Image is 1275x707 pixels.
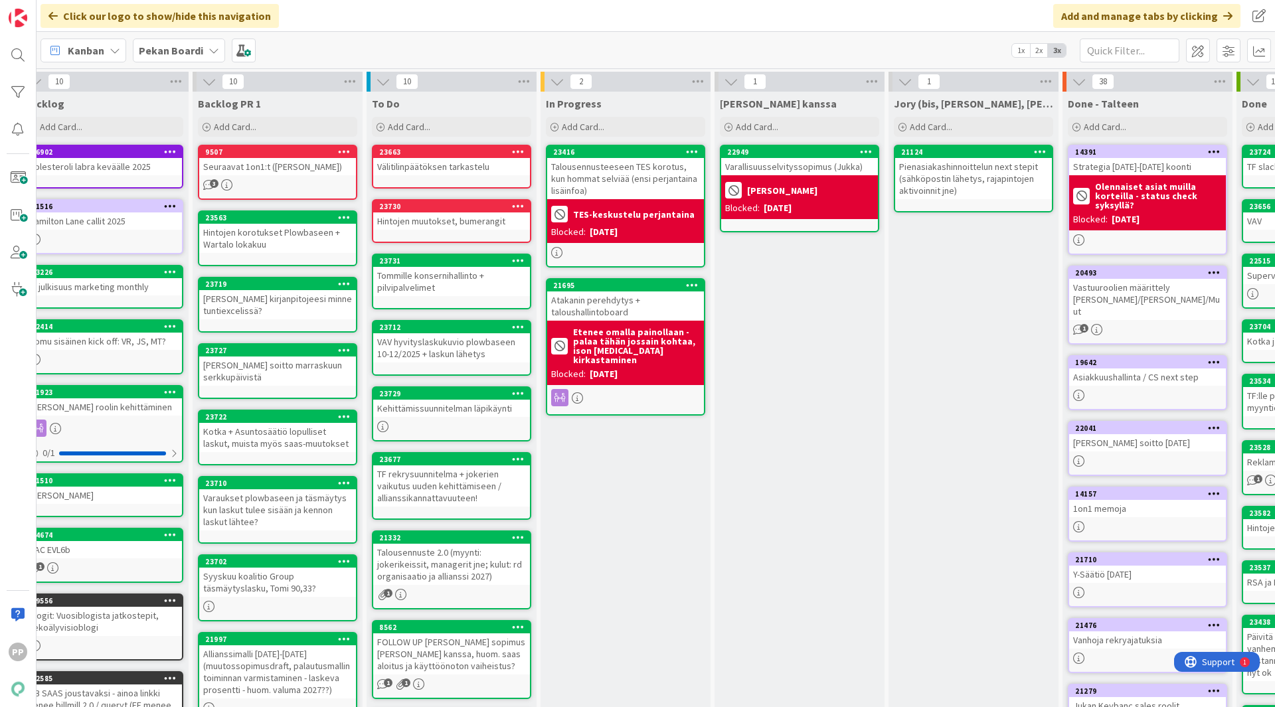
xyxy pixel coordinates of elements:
b: [PERSON_NAME] [747,186,817,195]
div: 23727 [199,345,356,356]
div: 23710 [199,477,356,489]
span: 1 [1080,324,1088,333]
span: 1x [1012,44,1030,57]
div: Seuraavat 1on1:t ([PERSON_NAME]) [199,158,356,175]
div: 9507Seuraavat 1on1:t ([PERSON_NAME]) [199,146,356,175]
div: 23563Hintojen korotukset Plowbaseen + Wartalo lokakuu [199,212,356,253]
div: 23712VAV hyvityslaskukuvio plowbaseen 10-12/2025 + laskun lähetys [373,321,530,362]
div: AI julkisuus marketing monthly [25,278,182,295]
span: 1 [744,74,766,90]
div: 14391 [1069,146,1226,158]
span: 1 [918,74,940,90]
div: 23702 [205,557,356,566]
div: 21476Vanhoja rekryajatuksia [1069,619,1226,649]
div: 9507 [199,146,356,158]
div: 22949Varallisuusselvityssopimus (Jukka) [721,146,878,175]
span: Add Card... [562,121,604,133]
span: Add Card... [1084,121,1126,133]
div: 21710Y-Säätiö [DATE] [1069,554,1226,583]
img: Visit kanbanzone.com [9,9,27,27]
div: 22585 [31,674,182,683]
span: 1 [1254,475,1262,483]
div: PP [9,643,27,661]
span: Jory (bis, kenno, bohr) [894,97,1053,110]
div: 21923[PERSON_NAME] roolin kehittäminen [25,386,182,416]
span: 1 [402,678,410,687]
div: 21279 [1069,685,1226,697]
div: 14391Strategia [DATE]-[DATE] koonti [1069,146,1226,175]
span: Support [28,2,60,18]
div: 21923 [31,388,182,397]
div: 23722 [205,412,356,422]
div: 22949 [727,147,878,157]
div: 19556Blogit: Vuosiblogista jatkostepit, Tekoälyvisioblogi [25,595,182,636]
span: Done - Talteen [1068,97,1139,110]
div: 21279 [1075,686,1226,696]
div: 23226AI julkisuus marketing monthly [25,266,182,295]
div: 23731 [379,256,530,266]
div: 22041 [1075,424,1226,433]
div: 21510 [25,475,182,487]
div: 21695 [547,279,704,291]
div: 21997 [199,633,356,645]
span: Jukan kanssa [720,97,837,110]
div: VAV hyvityslaskukuvio plowbaseen 10-12/2025 + laskun lähetys [373,333,530,362]
input: Quick Filter... [1080,39,1179,62]
div: 21710 [1069,554,1226,566]
div: 23416 [547,146,704,158]
div: 23722Kotka + Asuntosäätiö lopulliset laskut, muista myös saas-muutokset [199,411,356,452]
div: 8562 [373,621,530,633]
div: Blocked: [551,225,586,239]
div: 14674 [31,530,182,540]
div: Välitilinpäätöksen tarkastelu [373,158,530,175]
div: 23663 [373,146,530,158]
span: 2x [1030,44,1048,57]
div: 21516Hamilton Lane callit 2025 [25,200,182,230]
div: 23563 [199,212,356,224]
div: TF rekrysuunnitelma + jokerien vaikutus uuden kehittämiseen / allianssikannattavuuteen! [373,465,530,507]
div: 8562FOLLOW UP [PERSON_NAME] sopimus [PERSON_NAME] kanssa, huom. saas aloitus ja käyttöönoton vaih... [373,621,530,674]
span: 1 [384,589,392,597]
div: Varallisuusselvityssopimus (Jukka) [721,158,878,175]
b: Etenee omalla painollaan - palaa tähän jossain kohtaa, ison [MEDICAL_DATA] kirkastaminen [573,327,700,364]
div: 22414Komu sisäinen kick off: VR, JS, MT? [25,321,182,350]
div: [PERSON_NAME] soitto marraskuun serkkupäivistä [199,356,356,386]
div: 23729 [373,388,530,400]
span: To Do [372,97,400,110]
div: 21476 [1069,619,1226,631]
div: 14674SAC EVL6b [25,529,182,558]
div: 8562 [379,623,530,632]
div: FOLLOW UP [PERSON_NAME] sopimus [PERSON_NAME] kanssa, huom. saas aloitus ja käyttöönoton vaiheistus? [373,633,530,674]
div: 23730Hintojen muutokset, bumerangit [373,200,530,230]
div: 21510[PERSON_NAME] [25,475,182,504]
div: 19642 [1069,356,1226,368]
div: 21124 [895,146,1052,158]
div: 20493 [1069,267,1226,279]
div: 14391 [1075,147,1226,157]
div: 14157 [1075,489,1226,499]
div: Komu sisäinen kick off: VR, JS, MT? [25,333,182,350]
div: 21710 [1075,555,1226,564]
div: 19642Asiakkuushallinta / CS next step [1069,356,1226,386]
div: 23712 [373,321,530,333]
div: 23731Tommille konsernihallinto + pilvipalvelimet [373,255,530,296]
span: In Progress [546,97,602,110]
span: 1 [36,562,44,571]
div: 23416 [553,147,704,157]
div: 23719[PERSON_NAME] kirjanpitojeesi minne tuntiexcelissä? [199,278,356,319]
b: Pekan Boardi [139,44,203,57]
div: 21124 [901,147,1052,157]
div: 23710Varaukset plowbaseen ja täsmäytys kun laskut tulee sisään ja kennon laskut lähtee? [199,477,356,530]
div: 23663 [379,147,530,157]
div: 21332 [373,532,530,544]
div: 21124Pienasiakashinnoittelun next stepit (sähköpostin lähetys, rajapintojen aktivoinnit jne) [895,146,1052,199]
span: Kanban [68,42,104,58]
div: 23677TF rekrysuunnitelma + jokerien vaikutus uuden kehittämiseen / allianssikannattavuuteen! [373,453,530,507]
div: 22414 [31,322,182,331]
div: 21510 [31,476,182,485]
div: [DATE] [764,201,792,215]
div: Atakanin perehdytys + taloushallintoboard [547,291,704,321]
div: 23730 [373,200,530,212]
span: 10 [222,74,244,90]
div: Talousennuste 2.0 (myynti: jokerikeissit, managerit jne; kulut: rd organisaatio ja allianssi 2027) [373,544,530,585]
